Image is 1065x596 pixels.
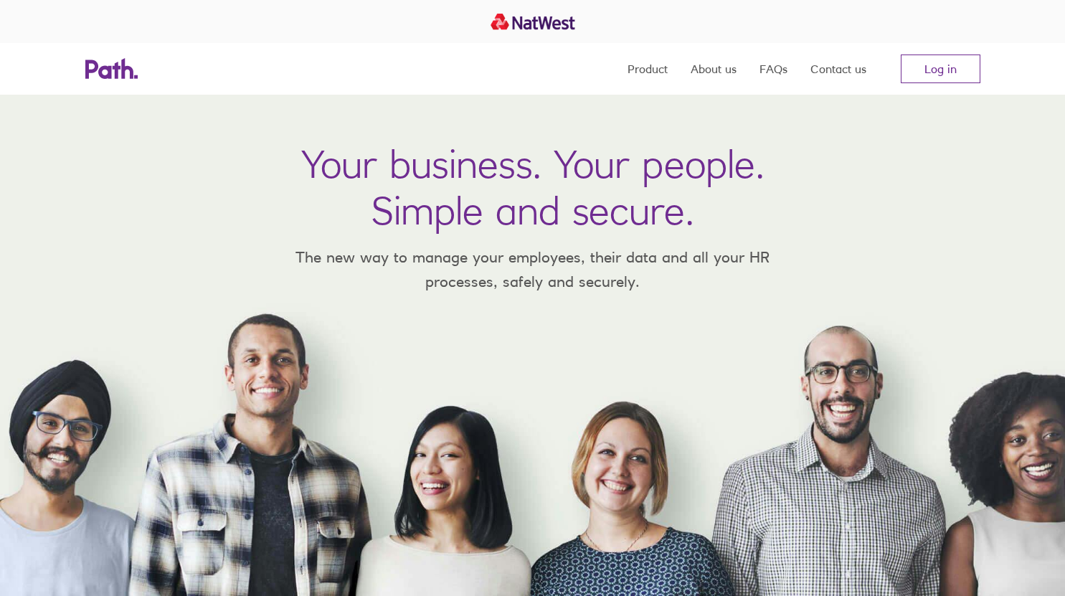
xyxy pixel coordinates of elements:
a: Contact us [810,43,866,95]
a: About us [691,43,737,95]
a: Log in [901,55,980,83]
h1: Your business. Your people. Simple and secure. [301,141,765,234]
a: FAQs [759,43,787,95]
a: Product [628,43,668,95]
p: The new way to manage your employees, their data and all your HR processes, safely and securely. [275,245,791,293]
